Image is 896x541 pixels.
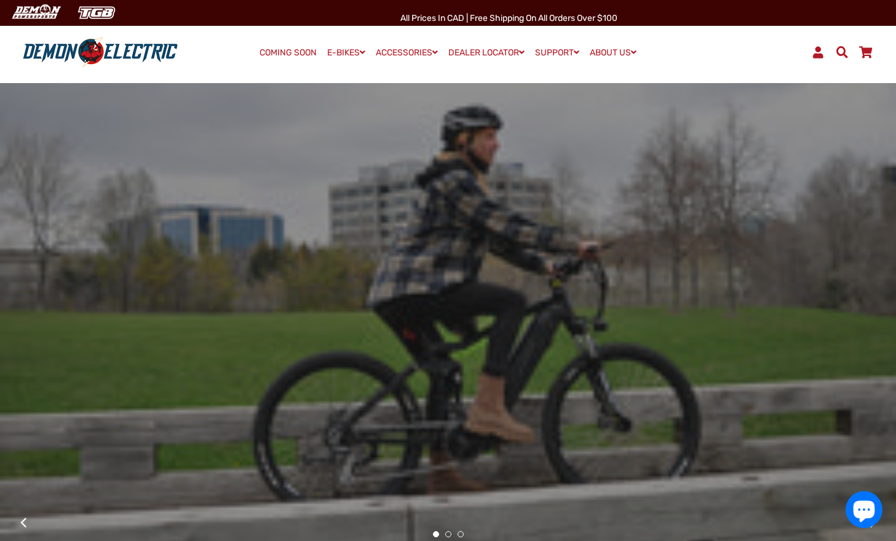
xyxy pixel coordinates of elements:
a: SUPPORT [531,44,584,62]
img: Demon Electric logo [18,36,182,68]
a: ABOUT US [585,44,641,62]
a: COMING SOON [255,44,321,62]
button: 2 of 3 [445,531,451,537]
span: All Prices in CAD | Free shipping on all orders over $100 [400,13,617,23]
img: TGB Canada [71,2,122,23]
a: DEALER LOCATOR [444,44,529,62]
button: 3 of 3 [458,531,464,537]
a: ACCESSORIES [371,44,442,62]
img: Demon Electric [6,2,65,23]
a: E-BIKES [323,44,370,62]
inbox-online-store-chat: Shopify online store chat [842,491,886,531]
button: 1 of 3 [433,531,439,537]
